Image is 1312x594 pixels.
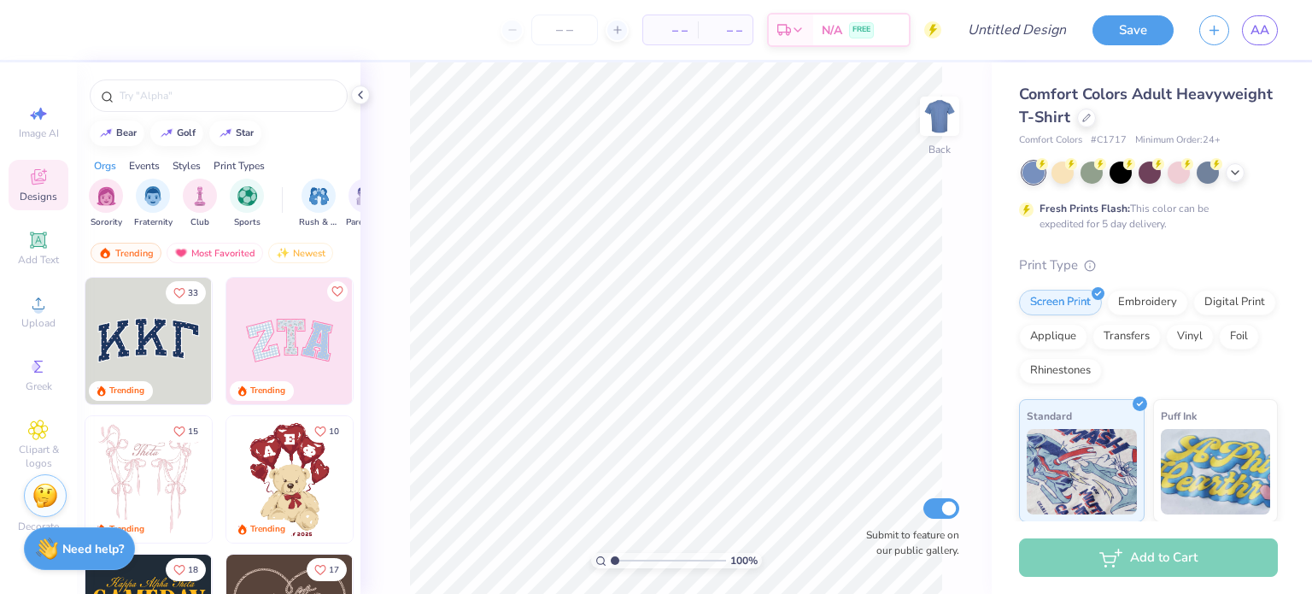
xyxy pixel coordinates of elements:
span: 10 [329,427,339,436]
div: Print Types [214,158,265,173]
img: edfb13fc-0e43-44eb-bea2-bf7fc0dd67f9 [211,278,337,404]
span: Greek [26,379,52,393]
button: filter button [346,179,385,229]
div: Back [928,142,951,157]
button: filter button [134,179,173,229]
img: Sorority Image [97,186,116,206]
div: Trending [109,385,144,397]
input: – – [531,15,598,45]
div: filter for Sports [230,179,264,229]
label: Submit to feature on our public gallery. [857,527,959,558]
span: FREE [852,24,870,36]
button: Like [166,281,206,304]
span: – – [708,21,742,39]
div: Newest [268,243,333,263]
strong: Need help? [62,541,124,557]
div: golf [177,128,196,138]
button: Like [166,558,206,581]
span: AA [1250,21,1269,40]
img: trend_line.gif [160,128,173,138]
div: star [236,128,254,138]
img: most_fav.gif [174,247,188,259]
img: trend_line.gif [219,128,232,138]
span: Standard [1027,407,1072,425]
div: Trending [250,523,285,536]
img: 83dda5b0-2158-48ca-832c-f6b4ef4c4536 [85,416,212,543]
a: AA [1242,15,1278,45]
div: filter for Parent's Weekend [346,179,385,229]
img: Club Image [190,186,209,206]
div: Transfers [1092,324,1161,350]
span: Puff Ink [1161,407,1197,425]
span: Sorority [91,216,122,229]
span: Fraternity [134,216,173,229]
div: This color can be expedited for 5 day delivery. [1040,201,1250,232]
button: golf [150,121,203,146]
div: bear [116,128,137,138]
input: Try "Alpha" [118,87,337,104]
button: Like [166,420,206,443]
span: Club [190,216,209,229]
div: Print Type [1019,256,1278,275]
div: Embroidery [1107,290,1188,315]
button: star [209,121,261,146]
div: Trending [91,243,161,263]
button: Like [307,420,347,443]
div: filter for Sorority [89,179,123,229]
button: Like [327,281,348,302]
button: filter button [183,179,217,229]
img: d12a98c7-f0f7-4345-bf3a-b9f1b718b86e [211,416,337,543]
div: Styles [173,158,201,173]
span: 17 [329,566,339,574]
div: Vinyl [1166,324,1214,350]
img: Fraternity Image [143,186,162,206]
button: filter button [299,179,338,229]
img: Newest.gif [276,247,290,259]
img: Back [922,99,957,133]
button: filter button [89,179,123,229]
input: Untitled Design [954,13,1080,47]
div: Orgs [94,158,116,173]
span: – – [653,21,688,39]
img: trend_line.gif [99,128,113,138]
div: Rhinestones [1019,358,1102,384]
div: Trending [109,523,144,536]
div: Foil [1219,324,1259,350]
span: Decorate [18,520,59,533]
span: N/A [822,21,842,39]
span: Image AI [19,126,59,140]
div: Digital Print [1193,290,1276,315]
button: bear [90,121,144,146]
span: Comfort Colors [1019,133,1082,148]
strong: Fresh Prints Flash: [1040,202,1130,215]
div: Events [129,158,160,173]
img: Standard [1027,429,1137,515]
button: Save [1092,15,1174,45]
span: Sports [234,216,261,229]
img: trending.gif [98,247,112,259]
span: 33 [188,289,198,297]
span: # C1717 [1091,133,1127,148]
img: 9980f5e8-e6a1-4b4a-8839-2b0e9349023c [226,278,353,404]
span: Clipart & logos [9,443,68,470]
span: 100 % [730,553,758,568]
div: Applique [1019,324,1087,350]
span: Add Text [18,253,59,267]
img: e74243e0-e378-47aa-a400-bc6bcb25063a [352,416,478,543]
span: Comfort Colors Adult Heavyweight T-Shirt [1019,84,1273,127]
div: filter for Fraternity [134,179,173,229]
div: filter for Club [183,179,217,229]
img: Parent's Weekend Image [356,186,376,206]
div: Most Favorited [167,243,263,263]
button: Like [307,558,347,581]
img: 5ee11766-d822-42f5-ad4e-763472bf8dcf [352,278,478,404]
button: filter button [230,179,264,229]
div: Trending [250,385,285,397]
span: Rush & Bid [299,216,338,229]
span: 15 [188,427,198,436]
img: Puff Ink [1161,429,1271,515]
span: Minimum Order: 24 + [1135,133,1221,148]
span: Parent's Weekend [346,216,385,229]
span: Designs [20,190,57,203]
span: 18 [188,566,198,574]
